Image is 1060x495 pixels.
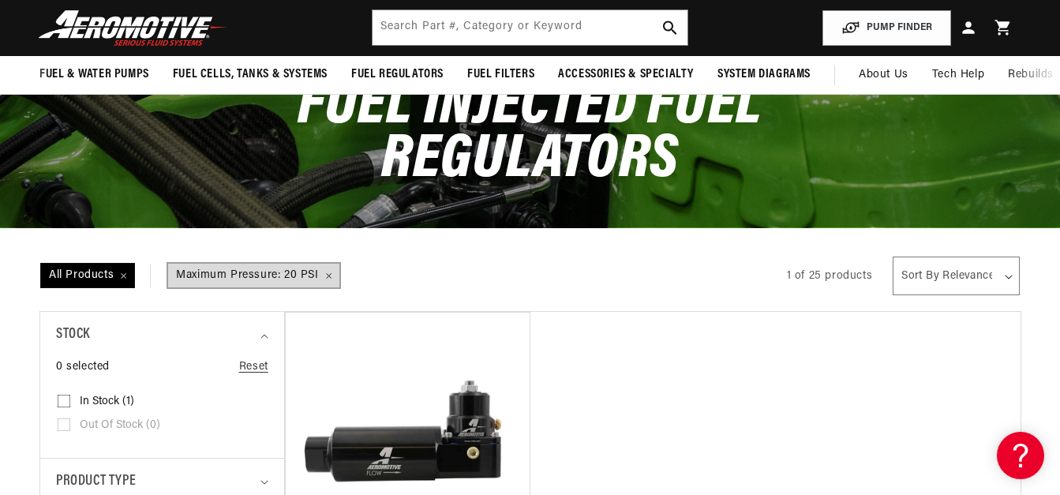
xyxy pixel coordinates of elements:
span: Stock [56,324,90,347]
span: All Products [41,264,134,287]
span: Fuel Cells, Tanks & Systems [173,66,328,83]
span: Out of stock (0) [80,418,160,433]
span: Maximum Pressure: 20 PSI [168,264,339,287]
summary: Stock (0 selected) [56,312,268,358]
button: search button [653,10,687,45]
span: Fuel & Water Pumps [39,66,149,83]
span: Fuel Injected Fuel Regulators [298,76,762,192]
span: 0 selected [56,358,110,376]
summary: Fuel & Water Pumps [28,56,161,93]
summary: Fuel Cells, Tanks & Systems [161,56,339,93]
summary: Fuel Regulators [339,56,455,93]
a: Reset [239,358,268,376]
summary: Tech Help [920,56,996,94]
input: Search by Part Number, Category or Keyword [373,10,687,45]
summary: Fuel Filters [455,56,546,93]
span: Rebuilds [1008,66,1054,84]
a: Maximum Pressure: 20 PSI [167,264,340,287]
button: PUMP FINDER [822,10,951,46]
img: Aeromotive [34,9,231,47]
span: Tech Help [932,66,984,84]
span: 1 of 25 products [787,270,873,282]
span: In stock (1) [80,395,134,409]
span: Fuel Regulators [351,66,444,83]
span: System Diagrams [717,66,811,83]
summary: Accessories & Specialty [546,56,706,93]
span: Fuel Filters [467,66,534,83]
a: All Products [39,264,167,287]
span: Accessories & Specialty [558,66,694,83]
span: Product type [56,471,136,493]
span: About Us [859,69,908,81]
a: About Us [847,56,920,94]
summary: System Diagrams [706,56,822,93]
